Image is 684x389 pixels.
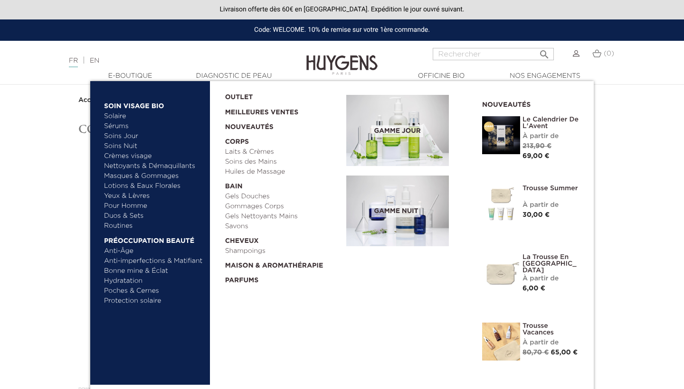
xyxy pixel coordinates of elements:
a: Duos & Sets [104,211,203,221]
img: La Trousse vacances [482,323,520,361]
a: Bonne mine & Éclat [104,266,203,276]
a: Hydratation [104,276,203,286]
a: Gels Nettoyants Mains [225,212,340,222]
div: À partir de [522,274,579,284]
img: La Trousse en Coton [482,254,520,292]
a: Lotions & Eaux Florales [104,181,203,191]
a: Shampoings [225,246,340,256]
h1: Consultation soin Visage [78,123,606,135]
a: Parfums [225,271,340,286]
a: Gommages Corps [225,202,340,212]
a: Poches & Cernes [104,286,203,296]
a: Anti-imperfections & Matifiant [104,256,203,266]
a: Trousse Vacances [522,323,579,336]
span: 69,00 € [522,153,550,159]
a: Anti-Âge [104,246,203,256]
a: Routines [104,221,203,231]
input: Rechercher [433,48,554,60]
a: Soin Visage Bio [104,96,203,111]
a: Le Calendrier de L'Avent [522,116,579,130]
a: Laits & Crèmes [225,147,340,157]
img: routine_nuit_banner.jpg [346,176,449,247]
a: Accueil [78,96,105,104]
div: À partir de [522,338,579,348]
a: Savons [225,222,340,232]
i:  [539,46,550,57]
a: Solaire [104,111,203,121]
a: Trousse Summer [522,185,579,192]
span: 6,00 € [522,285,545,292]
div: | [64,55,278,66]
a: Corps [225,132,340,147]
a: Gels Douches [225,192,340,202]
span: Gamme nuit [371,205,420,217]
span: 213,90 € [522,143,551,149]
a: Cheveux [225,232,340,246]
a: Nouveautés [225,118,340,132]
a: Pour Homme [104,201,203,211]
a: Bain [225,177,340,192]
a: Soins des Mains [225,157,340,167]
a: Nos engagements [497,71,592,81]
span: (0) [604,50,614,57]
span: 30,00 € [522,212,550,218]
a: Huiles de Massage [225,167,340,177]
span: 65,00 € [551,349,578,356]
iframe: typeform-embed [78,145,606,382]
img: routine_jour_banner.jpg [346,95,449,166]
a: Masques & Gommages [104,171,203,181]
a: La Trousse en [GEOGRAPHIC_DATA] [522,254,579,274]
a: Diagnostic de peau [186,71,281,81]
img: Trousse Summer [482,185,520,223]
a: E-Boutique [83,71,178,81]
span: 80,70 € [522,349,549,356]
a: Officine Bio [394,71,489,81]
h2: Nouveautés [482,98,579,109]
a: Nettoyants & Démaquillants [104,161,203,171]
a: FR [69,57,78,67]
a: Sérums [104,121,203,131]
button:  [536,45,553,58]
a: Gamme jour [346,95,468,166]
a: Crèmes visage [104,151,203,161]
div: À partir de [522,131,579,141]
a: Soins Jour [104,131,203,141]
a: OUTLET [225,88,332,102]
a: Yeux & Lèvres [104,191,203,201]
span: Gamme jour [371,125,423,137]
a: EN [90,57,99,64]
a: Maison & Aromathérapie [225,256,340,271]
img: Huygens [306,40,378,76]
a: Préoccupation beauté [104,231,203,246]
strong: Accueil [78,97,103,103]
a: Gamme nuit [346,176,468,247]
a: Soins Nuit [104,141,195,151]
img: Le Calendrier de L'Avent [482,116,520,154]
a: Protection solaire [104,296,203,306]
div: À partir de [522,200,579,210]
a: Meilleures Ventes [225,102,332,118]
